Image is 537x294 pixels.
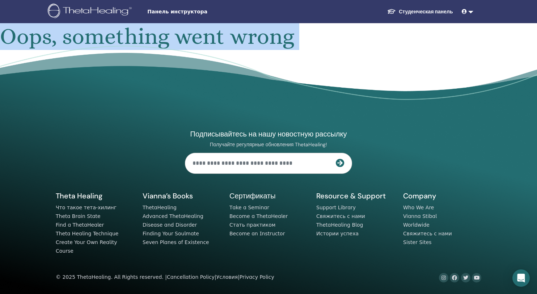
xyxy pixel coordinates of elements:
[403,191,481,201] h5: Company
[229,222,275,228] a: Стать практиком
[381,5,458,18] a: Студенческая панель
[403,222,430,228] a: Worldwide
[387,8,396,14] img: graduation-cap-white.svg
[403,239,432,245] a: Sister Sites
[143,222,197,228] a: Disease and Disorder
[167,274,215,280] a: Cancellation Policy
[216,274,238,280] a: Условия
[316,213,365,219] a: Свяжитесь с нами
[316,191,394,201] h5: Resource & Support
[229,205,269,210] a: Take a Seminar
[143,205,177,210] a: ThetaHealing
[229,191,308,201] h5: Сертификаты
[240,274,274,280] a: Privacy Policy
[56,222,104,228] a: Find a ThetaHealer
[185,129,352,139] h4: Подписывайтесь на нашу новостную рассылку
[56,205,117,210] a: Что такое тета-хилинг
[56,191,134,201] h5: Theta Healing
[143,239,209,245] a: Seven Planes of Existence
[229,213,288,219] a: Become a ThetaHealer
[403,231,452,236] a: Свяжитесь с нами
[56,273,274,282] div: © 2025 ThetaHealing. All Rights reserved. | | |
[143,191,221,201] h5: Vianna’s Books
[56,213,101,219] a: Theta Brain State
[403,213,437,219] a: Vianna Stibal
[316,231,359,236] a: Истории успеха
[147,8,256,16] span: Панель инструктора
[48,4,134,20] img: logo.png
[403,205,434,210] a: Who We Are
[143,231,199,236] a: Finding Your Soulmate
[229,231,285,236] a: Become an Instructor
[143,213,203,219] a: Advanced ThetaHealing
[316,205,356,210] a: Support Library
[56,239,117,254] a: Create Your Own Reality Course
[185,141,352,148] p: Получайте регулярные обновления ThetaHealing!
[56,231,118,236] a: Theta Healing Technique
[316,222,363,228] a: ThetaHealing Blog
[512,269,530,287] div: Open Intercom Messenger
